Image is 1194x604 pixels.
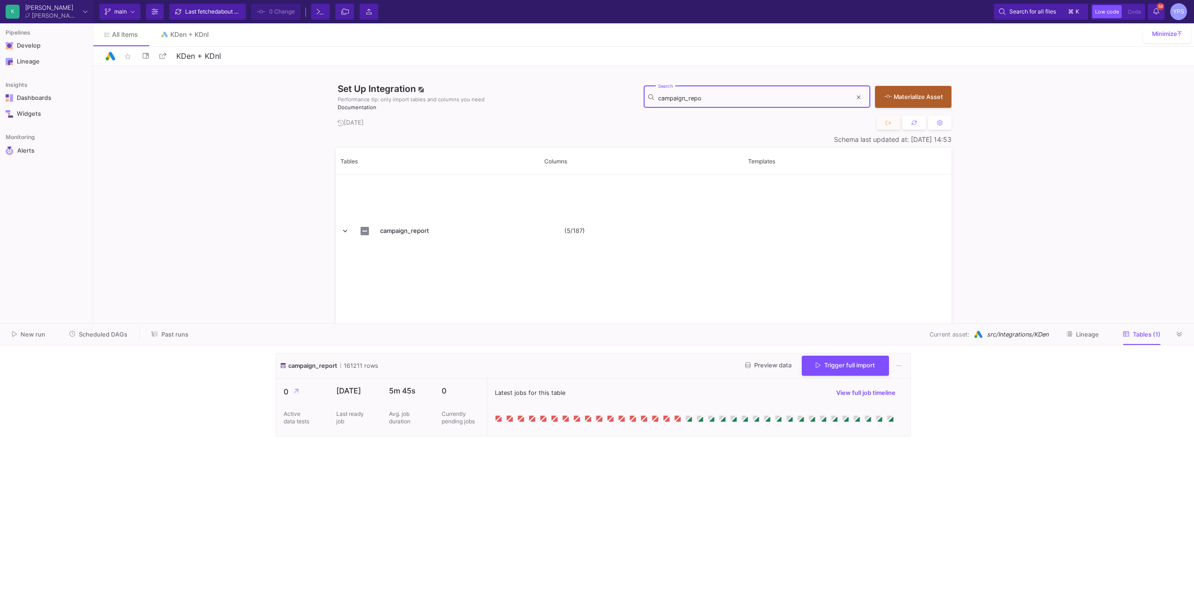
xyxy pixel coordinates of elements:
div: Widgets [17,110,77,118]
span: New run [21,331,45,338]
span: Latest jobs for this table [495,388,565,397]
img: Tab icon [160,31,168,39]
span: k [1076,6,1079,17]
button: Tables (1) [1112,327,1172,342]
img: Navigation icon [6,42,13,49]
span: Trigger full import [816,362,875,369]
div: Dashboards [17,94,77,102]
img: icon [280,361,286,370]
p: Currently pending jobs [442,410,479,425]
button: 58 [1148,4,1165,20]
img: Logo [104,50,116,62]
div: [PERSON_NAME] [25,5,79,11]
button: Code [1125,5,1144,18]
input: Search for Tables, Columns, etc. [658,95,852,102]
a: Documentation [338,104,376,111]
span: src/Integrations/KDen [987,330,1048,339]
span: Lineage [1076,331,1099,338]
span: 161211 rows [340,361,378,370]
img: Navigation icon [6,110,13,118]
div: Alerts [17,147,78,155]
button: New run [1,327,56,342]
div: KDen + KDnl [170,31,208,38]
div: Press SPACE to select this row. [336,219,947,242]
mat-expansion-panel-header: Navigation iconDevelop [2,38,90,53]
div: K [6,5,20,19]
img: Google Ads [973,330,983,339]
button: Lineage [1055,327,1110,342]
button: Low code [1092,5,1122,18]
p: Avg. job duration [389,410,417,425]
span: Search for all files [1009,5,1056,19]
span: main [114,5,127,19]
span: All items [112,31,138,38]
p: Active data tests [284,410,312,425]
span: Tables (1) [1133,331,1160,338]
div: Lineage [17,58,77,65]
div: Develop [17,42,31,49]
img: Navigation icon [6,94,13,102]
a: Navigation iconDashboards [2,91,90,105]
button: Last fetchedabout 3 hours ago [169,4,246,20]
span: Current asset: [930,330,970,339]
div: Schema last updated at: [DATE] 14:53 [336,136,951,143]
a: Navigation iconWidgets [2,106,90,121]
button: Past runs [140,327,200,342]
button: [DATE] [336,116,366,130]
span: campaign_report [288,361,337,370]
span: Preview data [745,362,791,369]
a: Navigation iconAlerts [2,143,90,159]
div: YPS [1170,3,1187,20]
button: Scheduled DAGs [58,327,139,342]
div: Set Up Integration [336,82,644,111]
p: 0 [442,386,479,395]
mat-icon: star_border [122,51,133,62]
button: Search for all files⌘k [994,4,1088,20]
y42-source-table-renderer: campaign_report [380,227,429,234]
button: Trigger full import [802,356,889,376]
p: Last ready job [336,410,364,425]
span: Scheduled DAGs [79,331,127,338]
button: main [99,4,140,20]
span: Columns [544,158,567,165]
span: View full job timeline [836,389,895,396]
span: Tables [340,158,358,165]
img: Navigation icon [6,58,13,65]
span: [DATE] [338,119,364,126]
button: View full job timeline [829,386,903,400]
y42-import-column-renderer: (5/187) [564,227,585,234]
div: Last fetched [185,5,241,19]
span: Low code [1095,8,1119,15]
p: 0 [284,386,321,397]
button: Preview data [738,358,799,373]
span: Code [1128,8,1141,15]
button: ⌘k [1065,6,1083,17]
img: Navigation icon [6,147,14,155]
p: 5m 45s [389,386,427,395]
button: Materialize Asset [875,86,951,108]
span: Templates [748,158,775,165]
span: 58 [1157,3,1164,10]
p: [DATE] [336,386,374,395]
span: ⌘ [1068,6,1074,17]
div: [PERSON_NAME] [32,13,79,19]
a: Navigation iconLineage [2,54,90,69]
div: Materialize Asset [884,92,937,101]
button: YPS [1167,3,1187,20]
span: Past runs [161,331,188,338]
span: Performance tip: only import tables and columns you need [338,96,485,104]
span: about 3 hours ago [218,8,265,15]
